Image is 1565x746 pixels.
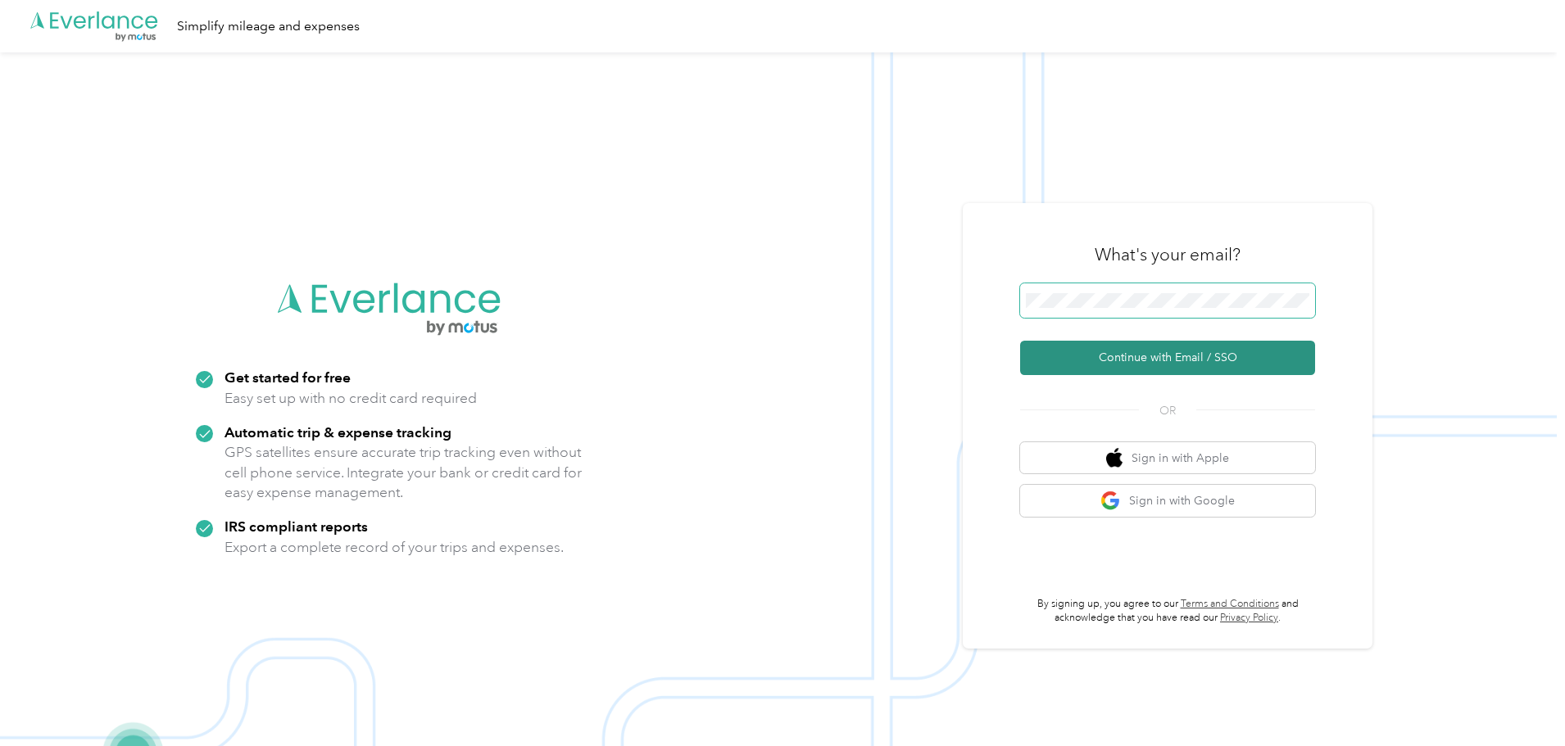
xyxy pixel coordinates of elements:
[225,423,451,441] strong: Automatic trip & expense tracking
[225,368,351,386] strong: Get started for free
[1095,243,1241,266] h3: What's your email?
[1220,612,1278,624] a: Privacy Policy
[225,537,564,558] p: Export a complete record of your trips and expenses.
[1181,598,1279,610] a: Terms and Conditions
[1106,448,1123,468] img: apple logo
[1020,442,1315,474] button: apple logoSign in with Apple
[1100,491,1121,511] img: google logo
[225,518,368,535] strong: IRS compliant reports
[225,388,477,409] p: Easy set up with no credit card required
[1020,597,1315,626] p: By signing up, you agree to our and acknowledge that you have read our .
[225,442,583,503] p: GPS satellites ensure accurate trip tracking even without cell phone service. Integrate your bank...
[177,16,360,37] div: Simplify mileage and expenses
[1020,341,1315,375] button: Continue with Email / SSO
[1020,485,1315,517] button: google logoSign in with Google
[1139,402,1196,419] span: OR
